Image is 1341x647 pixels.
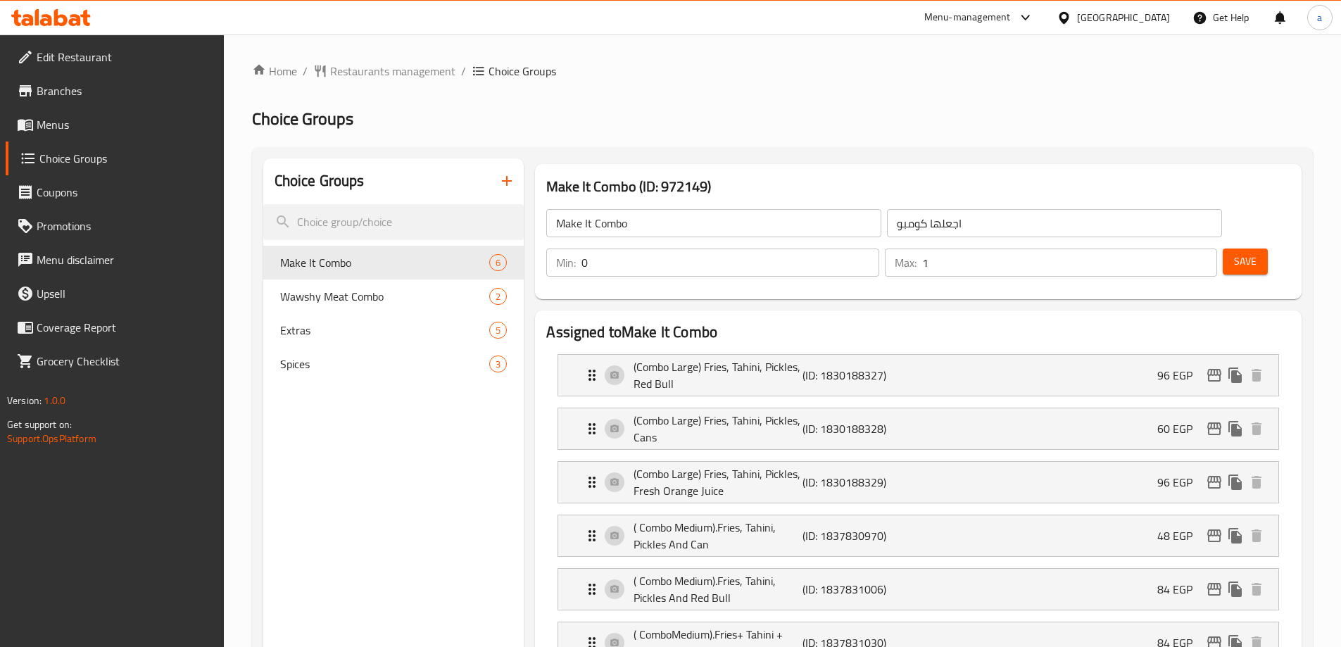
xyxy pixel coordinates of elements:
li: Expand [546,456,1290,509]
p: Min: [556,254,576,271]
a: Home [252,63,297,80]
h2: Choice Groups [275,170,365,191]
span: 1.0.0 [44,391,65,410]
button: delete [1246,418,1267,439]
div: Make It Combo6 [263,246,524,279]
p: (Combo Large) Fries, Tahini, Pickles, Cans [634,412,802,446]
p: (ID: 1837830970) [802,527,915,544]
a: Grocery Checklist [6,344,224,378]
span: Wawshy Meat Combo [280,288,490,305]
span: Choice Groups [252,103,353,134]
span: Upsell [37,285,213,302]
a: Branches [6,74,224,108]
a: Edit Restaurant [6,40,224,74]
button: edit [1204,365,1225,386]
button: duplicate [1225,579,1246,600]
a: Upsell [6,277,224,310]
button: delete [1246,525,1267,546]
span: Save [1234,253,1257,270]
p: (ID: 1830188327) [802,367,915,384]
span: Version: [7,391,42,410]
p: (ID: 1830188328) [802,420,915,437]
p: 84 EGP [1157,581,1204,598]
span: Menu disclaimer [37,251,213,268]
a: Promotions [6,209,224,243]
span: 3 [490,358,506,371]
span: Branches [37,82,213,99]
button: edit [1204,472,1225,493]
a: Restaurants management [313,63,455,80]
div: Choices [489,254,507,271]
button: duplicate [1225,525,1246,546]
div: Choices [489,356,507,372]
button: duplicate [1225,365,1246,386]
span: Promotions [37,218,213,234]
div: Choices [489,288,507,305]
p: (ID: 1837831006) [802,581,915,598]
span: 5 [490,324,506,337]
span: Make It Combo [280,254,490,271]
span: Extras [280,322,490,339]
a: Coupons [6,175,224,209]
button: delete [1246,365,1267,386]
p: 96 EGP [1157,367,1204,384]
span: Restaurants management [330,63,455,80]
a: Menus [6,108,224,142]
span: 6 [490,256,506,270]
div: Expand [558,515,1278,556]
h2: Assigned to Make It Combo [546,322,1290,343]
span: Coupons [37,184,213,201]
p: 48 EGP [1157,527,1204,544]
li: Expand [546,563,1290,616]
span: a [1317,10,1322,25]
div: Expand [558,408,1278,449]
p: Max: [895,254,917,271]
span: Menus [37,116,213,133]
div: Choices [489,322,507,339]
div: Expand [558,462,1278,503]
p: ( Combo Medium).Fries, Tahini, Pickles And Can [634,519,802,553]
span: Spices [280,356,490,372]
button: delete [1246,579,1267,600]
input: search [263,204,524,240]
p: (Combo Large) Fries, Tahini, Pickles, Fresh Orange Juice [634,465,802,499]
span: Edit Restaurant [37,49,213,65]
nav: breadcrumb [252,63,1313,80]
div: Spices3 [263,347,524,381]
button: Save [1223,249,1268,275]
p: 96 EGP [1157,474,1204,491]
a: Choice Groups [6,142,224,175]
button: duplicate [1225,472,1246,493]
a: Coverage Report [6,310,224,344]
span: Choice Groups [39,150,213,167]
span: Get support on: [7,415,72,434]
a: Support.OpsPlatform [7,429,96,448]
button: duplicate [1225,418,1246,439]
h3: Make It Combo (ID: 972149) [546,175,1290,198]
p: (Combo Large) Fries, Tahini, Pickles, Red Bull [634,358,802,392]
button: edit [1204,579,1225,600]
span: Coverage Report [37,319,213,336]
li: / [303,63,308,80]
button: edit [1204,525,1225,546]
li: Expand [546,402,1290,456]
span: Grocery Checklist [37,353,213,370]
a: Menu disclaimer [6,243,224,277]
button: delete [1246,472,1267,493]
p: 60 EGP [1157,420,1204,437]
div: Wawshy Meat Combo2 [263,279,524,313]
div: Expand [558,569,1278,610]
div: Extras5 [263,313,524,347]
li: Expand [546,509,1290,563]
li: Expand [546,348,1290,402]
div: Expand [558,355,1278,396]
p: (ID: 1830188329) [802,474,915,491]
span: 2 [490,290,506,303]
span: Choice Groups [489,63,556,80]
div: [GEOGRAPHIC_DATA] [1077,10,1170,25]
li: / [461,63,466,80]
div: Menu-management [924,9,1011,26]
p: ( Combo Medium).Fries, Tahini, Pickles And Red Bull [634,572,802,606]
button: edit [1204,418,1225,439]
